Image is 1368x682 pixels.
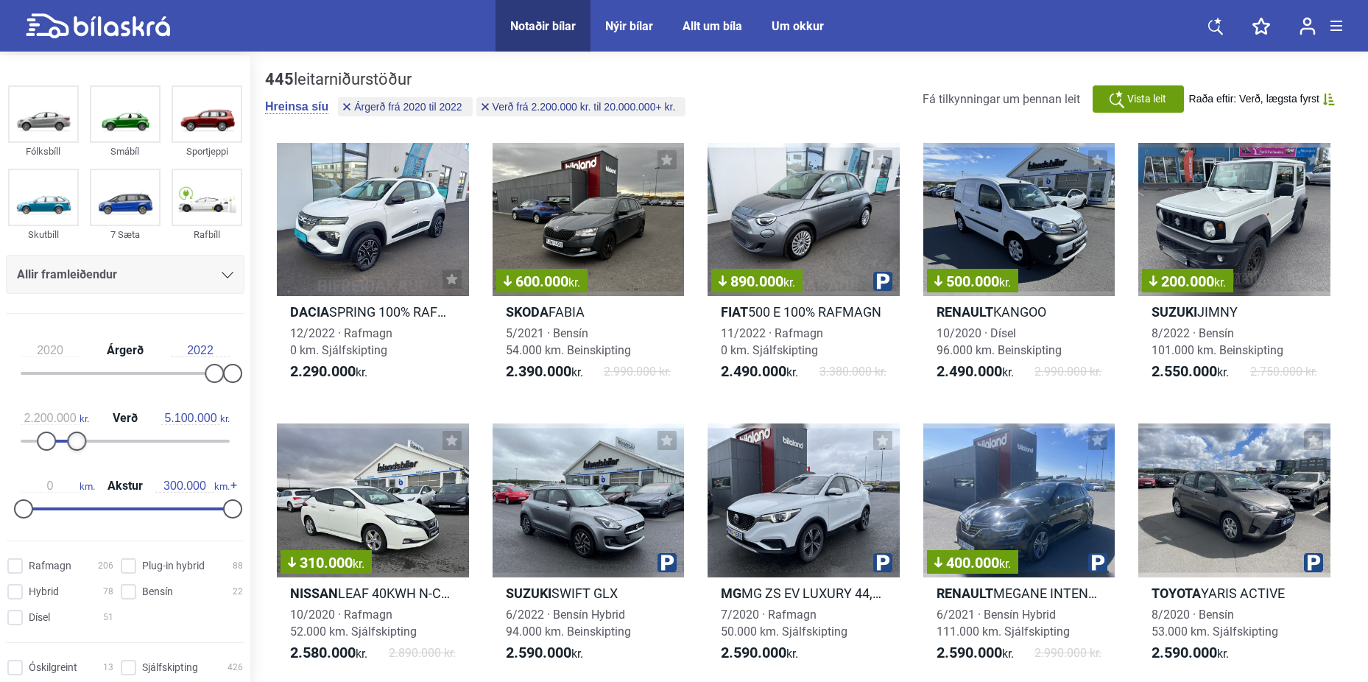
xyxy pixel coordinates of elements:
img: parking.png [1088,553,1107,572]
button: Verð frá 2.200.000 kr. til 20.000.000+ kr. [476,97,686,116]
h2: JIMNY [1138,303,1330,320]
img: parking.png [873,272,892,291]
span: 88 [233,558,243,574]
a: SuzukiSWIFT GLX6/2022 · Bensín Hybrid94.000 km. Beinskipting2.590.000kr. [493,423,685,675]
span: Vista leit [1127,91,1166,107]
a: 500.000kr.RenaultKANGOO10/2020 · Dísel96.000 km. Beinskipting2.490.000kr.2.990.000 kr. [923,143,1115,394]
b: Suzuki [506,586,551,601]
h2: KANGOO [923,303,1115,320]
span: kr. [1214,275,1226,289]
span: 206 [98,558,113,574]
div: Notaðir bílar [510,19,576,33]
span: 600.000 [504,274,580,289]
span: 500.000 [934,274,1011,289]
div: Nýir bílar [605,19,653,33]
div: leitarniðurstöður [265,70,689,89]
a: 310.000kr.NissanLEAF 40KWH N-CONNECTA10/2020 · Rafmagn52.000 km. Sjálfskipting2.580.000kr.2.890.0... [277,423,469,675]
span: kr. [999,275,1011,289]
div: Smábíl [90,143,161,160]
h2: YARIS ACTIVE [1138,585,1330,602]
b: Mg [721,586,741,601]
h2: MEGANE INTENS PHEV [923,585,1115,602]
span: 51 [103,610,113,625]
span: 78 [103,584,113,600]
span: Óskilgreint [29,660,77,675]
div: Rafbíll [172,226,242,243]
span: 3.380.000 kr. [819,363,886,381]
b: 2.490.000 [937,362,1002,380]
b: 2.590.000 [1152,644,1217,661]
a: Allt um bíla [683,19,742,33]
span: 426 [228,660,243,675]
h2: SWIFT GLX [493,585,685,602]
span: 2.990.000 kr. [1034,644,1101,662]
button: Árgerð frá 2020 til 2022 [338,97,472,116]
span: 2.990.000 kr. [604,363,671,381]
b: Nissan [290,586,338,601]
span: 200.000 [1149,274,1226,289]
b: Dacia [290,304,329,320]
a: Um okkur [772,19,824,33]
span: kr. [506,644,583,662]
span: 890.000 [719,274,795,289]
span: 400.000 [934,555,1011,570]
span: kr. [290,363,367,381]
b: 2.490.000 [721,362,786,380]
a: MgMG ZS EV LUXURY 44,5KWH7/2020 · Rafmagn50.000 km. Sjálfskipting2.590.000kr. [708,423,900,675]
span: 13 [103,660,113,675]
span: kr. [783,275,795,289]
h2: SPRING 100% RAFMAGN 230 KM DRÆGNI [277,303,469,320]
span: kr. [721,644,798,662]
b: Toyota [1152,586,1201,601]
span: kr. [721,363,798,381]
span: 11/2022 · Rafmagn 0 km. Sjálfskipting [721,326,823,357]
span: 2.890.000 kr. [389,644,456,662]
b: 445 [265,70,294,88]
a: 200.000kr.SuzukiJIMNY8/2022 · Bensín101.000 km. Beinskipting2.550.000kr.2.750.000 kr. [1138,143,1330,394]
b: Renault [937,586,993,601]
span: km. [21,479,95,493]
span: kr. [353,557,364,571]
img: parking.png [873,553,892,572]
div: 7 Sæta [90,226,161,243]
a: 600.000kr.SkodaFABIA5/2021 · Bensín54.000 km. Beinskipting2.390.000kr.2.990.000 kr. [493,143,685,394]
span: 310.000 [288,555,364,570]
b: 2.390.000 [506,362,571,380]
h2: LEAF 40KWH N-CONNECTA [277,585,469,602]
span: Bensín [142,584,173,600]
span: Allir framleiðendur [17,264,117,285]
span: 2.990.000 kr. [1034,363,1101,381]
span: 22 [233,584,243,600]
a: DaciaSPRING 100% RAFMAGN 230 KM DRÆGNI12/2022 · Rafmagn0 km. Sjálfskipting2.290.000kr. [277,143,469,394]
span: Verð [109,412,141,424]
b: Skoda [506,304,549,320]
span: Rafmagn [29,558,71,574]
span: Fá tilkynningar um þennan leit [923,92,1080,106]
span: 8/2022 · Bensín 101.000 km. Beinskipting [1152,326,1283,357]
b: 2.290.000 [290,362,356,380]
span: Sjálfskipting [142,660,198,675]
span: Hybrid [29,584,59,600]
h2: FABIA [493,303,685,320]
span: kr. [1152,644,1229,662]
b: 2.590.000 [721,644,786,661]
b: 2.550.000 [1152,362,1217,380]
img: parking.png [657,553,677,572]
span: km. [155,479,230,493]
a: ToyotaYARIS ACTIVE8/2020 · Bensín53.000 km. Sjálfskipting2.590.000kr. [1138,423,1330,675]
span: 6/2021 · Bensín Hybrid 111.000 km. Sjálfskipting [937,608,1070,639]
span: kr. [161,412,230,425]
b: Fiat [721,304,748,320]
span: Akstur [104,480,147,492]
b: Renault [937,304,993,320]
div: Fólksbíll [8,143,79,160]
span: kr. [1152,363,1229,381]
span: kr. [568,275,580,289]
div: Sportjeppi [172,143,242,160]
span: kr. [937,644,1014,662]
h2: MG ZS EV LUXURY 44,5KWH [708,585,900,602]
span: Árgerð frá 2020 til 2022 [354,102,462,112]
span: Árgerð [103,345,147,356]
img: parking.png [1304,553,1323,572]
